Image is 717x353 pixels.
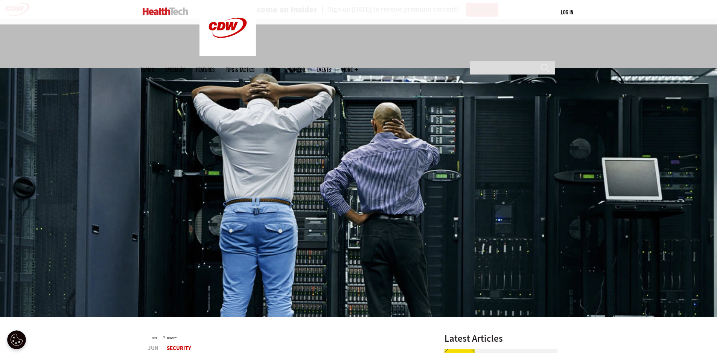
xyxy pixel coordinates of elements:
[199,50,256,58] a: CDW
[152,336,157,339] a: Home
[167,336,177,339] a: Security
[445,334,557,343] h3: Latest Articles
[148,345,158,351] span: Jun
[7,330,26,349] button: Open Preferences
[317,67,331,73] a: Events
[561,8,573,16] div: User menu
[266,67,277,73] a: Video
[165,67,185,73] span: Specialty
[143,8,188,15] img: Home
[152,334,425,340] div: »
[288,67,305,73] a: MonITor
[7,330,26,349] div: Cookie Settings
[140,67,154,73] span: Topics
[561,9,573,15] a: Log in
[342,67,358,73] span: More
[196,67,215,73] a: Features
[226,67,254,73] a: Tips & Tactics
[167,344,191,352] a: Security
